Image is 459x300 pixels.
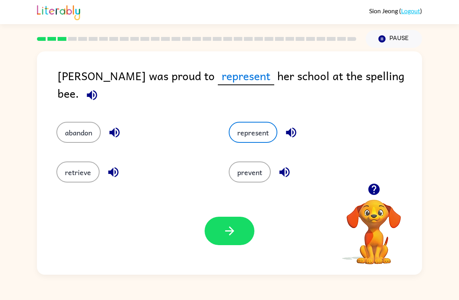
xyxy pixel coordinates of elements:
a: Logout [401,7,420,14]
video: Your browser must support playing .mp4 files to use Literably. Please try using another browser. [335,188,413,265]
button: prevent [229,161,271,182]
button: represent [229,122,277,143]
span: represent [218,67,274,85]
button: retrieve [56,161,100,182]
button: Pause [366,30,422,48]
span: Sion Jeong [369,7,399,14]
div: [PERSON_NAME] was proud to her school at the spelling bee. [58,67,422,106]
img: Literably [37,3,80,20]
button: abandon [56,122,101,143]
div: ( ) [369,7,422,14]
